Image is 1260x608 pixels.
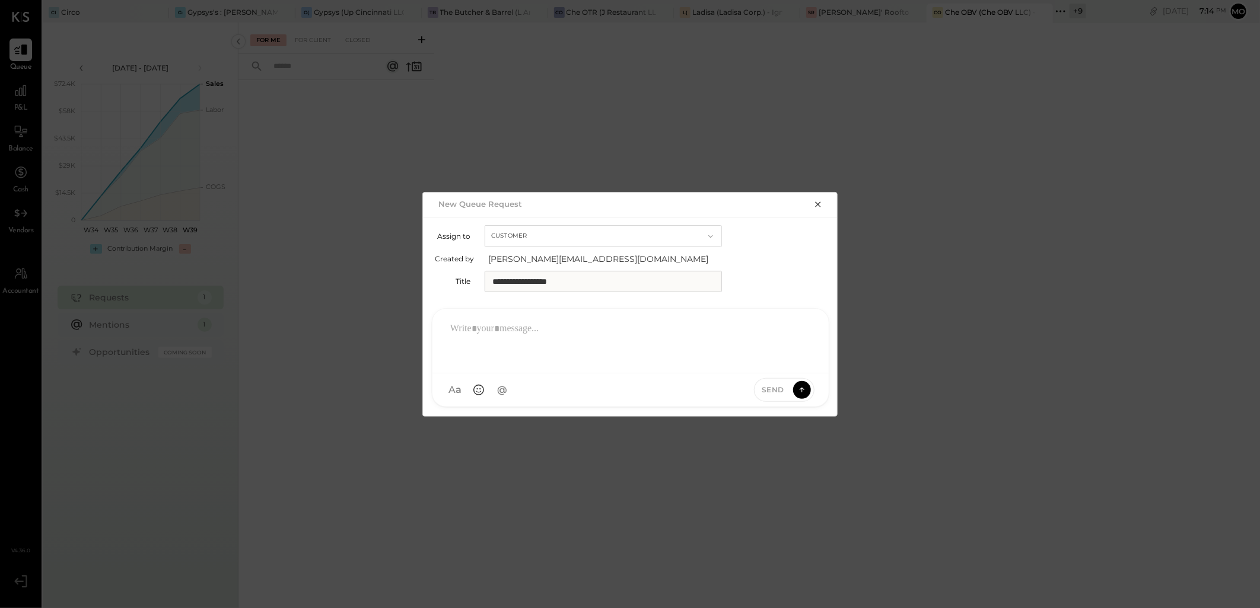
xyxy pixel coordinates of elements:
[488,253,726,265] span: [PERSON_NAME][EMAIL_ADDRESS][DOMAIN_NAME]
[485,225,722,247] button: Customer
[435,254,474,263] label: Created by
[435,277,470,286] label: Title
[444,379,466,401] button: Aa
[762,385,784,395] span: Send
[498,384,508,396] span: @
[435,232,470,241] label: Assign to
[492,379,513,401] button: @
[438,199,522,209] h2: New Queue Request
[456,384,462,396] span: a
